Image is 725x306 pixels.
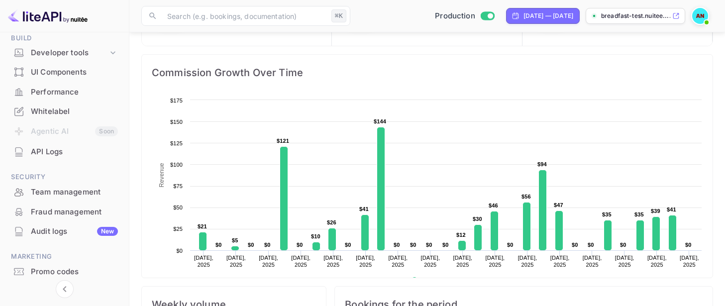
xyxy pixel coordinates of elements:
div: Whitelabel [31,106,118,117]
text: $47 [554,202,563,208]
div: Developer tools [31,47,108,59]
div: UI Components [6,63,123,82]
img: LiteAPI logo [8,8,88,24]
div: Team management [6,183,123,202]
span: Marketing [6,251,123,262]
div: Whitelabel [6,102,123,121]
text: [DATE], 2025 [453,255,473,268]
text: $75 [173,183,183,189]
div: Performance [31,87,118,98]
text: $25 [173,226,183,232]
text: [DATE], 2025 [356,255,375,268]
img: Abdelrahman Nasef [692,8,708,24]
a: Audit logsNew [6,222,123,240]
text: $0 [685,242,692,248]
div: Developer tools [6,44,123,62]
text: $0 [572,242,578,248]
div: Performance [6,83,123,102]
text: $0 [176,248,183,254]
text: [DATE], 2025 [259,255,278,268]
text: [DATE], 2025 [615,255,634,268]
div: New [97,227,118,236]
span: Build [6,33,123,44]
text: $26 [327,219,336,225]
text: $0 [426,242,432,248]
text: $0 [507,242,514,248]
div: UI Components [31,67,118,78]
text: $35 [602,211,612,217]
text: Revenue [158,163,165,187]
div: Fraud management [31,206,118,218]
div: Promo codes [31,266,118,278]
text: [DATE], 2025 [194,255,213,268]
text: $0 [264,242,271,248]
span: Production [435,10,475,22]
text: $50 [173,204,183,210]
text: $10 [311,233,320,239]
text: $144 [374,118,387,124]
text: $0 [215,242,222,248]
text: [DATE], 2025 [647,255,667,268]
text: $46 [489,203,498,208]
text: $175 [170,98,183,103]
text: $35 [634,211,644,217]
a: Promo codes [6,262,123,281]
a: Whitelabel [6,102,123,120]
div: API Logs [6,142,123,162]
text: $41 [359,206,369,212]
div: Audit logsNew [6,222,123,241]
text: [DATE], 2025 [420,255,440,268]
text: $0 [620,242,626,248]
text: [DATE], 2025 [550,255,570,268]
text: $21 [198,223,207,229]
p: breadfast-test.nuitee.... [601,11,670,20]
input: Search (e.g. bookings, documentation) [161,6,327,26]
text: $0 [588,242,594,248]
text: $39 [651,208,660,214]
text: [DATE], 2025 [518,255,537,268]
span: Security [6,172,123,183]
text: $125 [170,140,183,146]
text: [DATE], 2025 [486,255,505,268]
div: API Logs [31,146,118,158]
button: Collapse navigation [56,280,74,298]
text: $0 [410,242,416,248]
text: [DATE], 2025 [291,255,311,268]
div: Audit logs [31,226,118,237]
div: [DATE] — [DATE] [523,11,573,20]
text: $0 [248,242,254,248]
text: $0 [394,242,400,248]
text: [DATE], 2025 [388,255,408,268]
a: UI Components [6,63,123,81]
div: ⌘K [331,9,346,22]
text: [DATE], 2025 [680,255,699,268]
text: $0 [442,242,449,248]
text: $0 [297,242,303,248]
text: $100 [170,162,183,168]
text: [DATE], 2025 [583,255,602,268]
text: Revenue [421,277,446,284]
a: Team management [6,183,123,201]
text: $150 [170,119,183,125]
text: $41 [667,206,676,212]
text: [DATE], 2025 [323,255,343,268]
span: Commission Growth Over Time [152,65,703,81]
div: Team management [31,187,118,198]
div: Fraud management [6,203,123,222]
a: Performance [6,83,123,101]
text: $12 [456,232,466,238]
text: $30 [473,216,482,222]
div: Promo codes [6,262,123,282]
text: [DATE], 2025 [226,255,246,268]
a: API Logs [6,142,123,161]
text: $5 [232,237,238,243]
text: $56 [521,194,531,200]
text: $121 [277,138,289,144]
text: $0 [345,242,351,248]
text: $94 [537,161,547,167]
a: Fraud management [6,203,123,221]
div: Switch to Sandbox mode [431,10,498,22]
